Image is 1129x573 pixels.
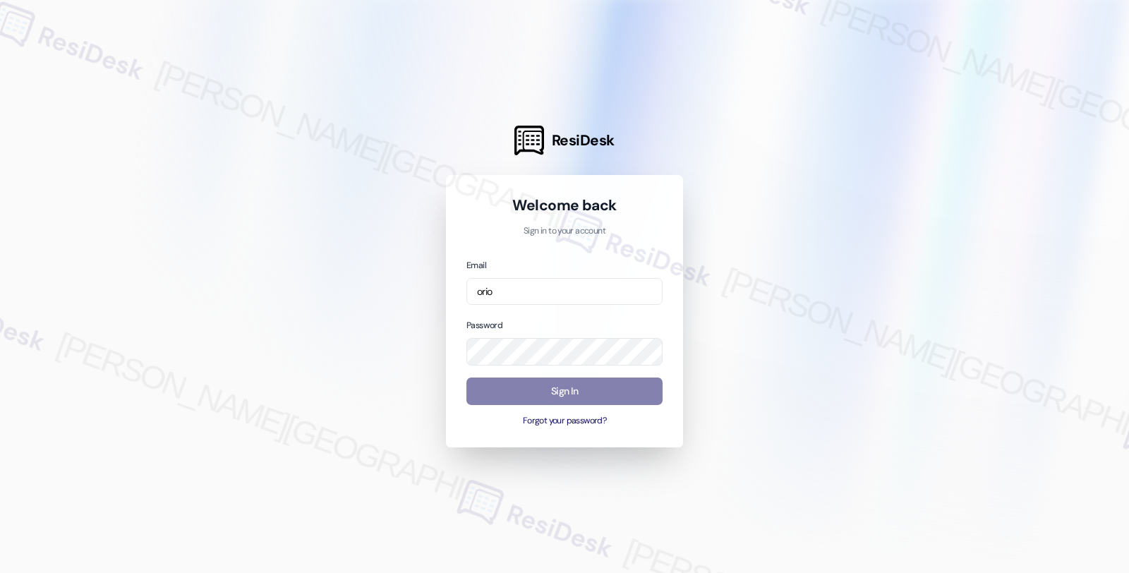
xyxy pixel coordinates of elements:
[466,415,663,428] button: Forgot your password?
[466,195,663,215] h1: Welcome back
[466,378,663,405] button: Sign In
[514,126,544,155] img: ResiDesk Logo
[466,225,663,238] p: Sign in to your account
[466,260,486,271] label: Email
[552,131,615,150] span: ResiDesk
[466,320,502,331] label: Password
[466,278,663,306] input: name@example.com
